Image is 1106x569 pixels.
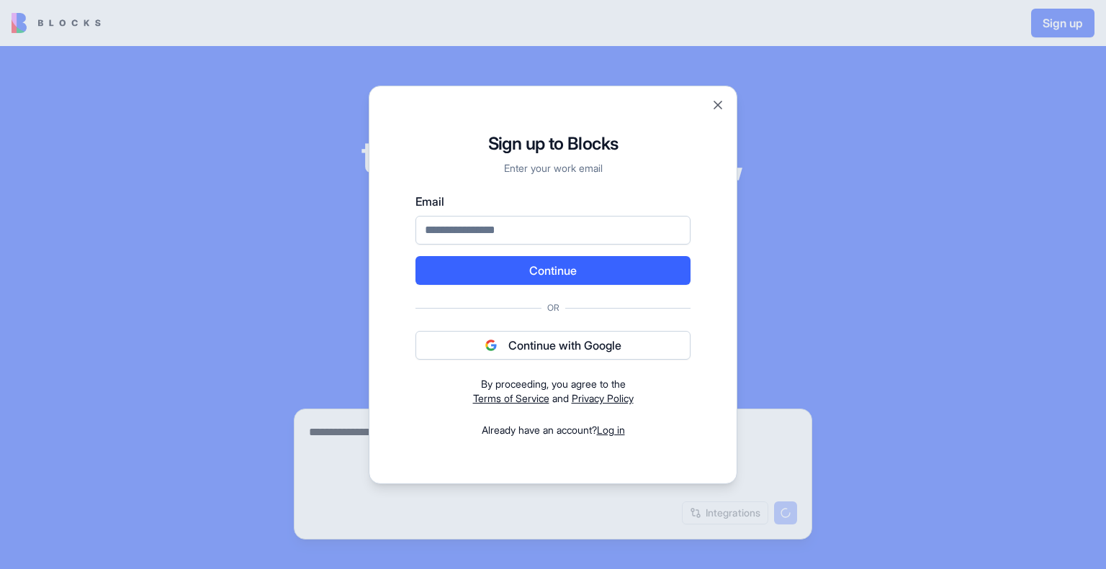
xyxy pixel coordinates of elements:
a: Terms of Service [473,392,549,404]
div: By proceeding, you agree to the [415,377,691,391]
a: Log in [597,424,625,436]
button: Close [711,98,725,112]
label: Email [415,193,691,210]
span: Or [541,302,565,314]
div: and [415,377,691,406]
img: google logo [485,340,497,351]
h1: Sign up to Blocks [415,132,691,155]
button: Continue with Google [415,331,691,360]
div: Already have an account? [415,423,691,437]
a: Privacy Policy [572,392,634,404]
button: Continue [415,256,691,285]
p: Enter your work email [415,161,691,176]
